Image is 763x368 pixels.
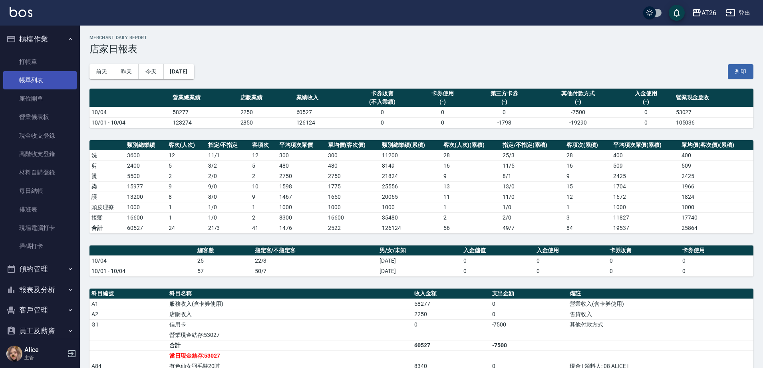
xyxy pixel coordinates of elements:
[611,160,680,171] td: 509
[125,160,167,171] td: 2400
[206,181,250,192] td: 9 / 0
[501,223,564,233] td: 49/7
[441,140,501,150] th: 客次(人次)(累積)
[490,309,568,319] td: 0
[3,163,77,182] a: 材料自購登錄
[167,289,412,299] th: 科目名稱
[125,192,167,202] td: 13200
[620,98,672,106] div: (-)
[167,212,206,223] td: 1
[680,245,753,256] th: 卡券使用
[380,223,441,233] td: 126124
[206,150,250,160] td: 11 / 1
[277,140,326,150] th: 平均項次單價
[253,266,378,276] td: 50/7
[206,140,250,150] th: 指定/不指定
[611,202,680,212] td: 1000
[3,279,77,300] button: 報表及分析
[163,64,194,79] button: [DATE]
[380,150,441,160] td: 11200
[326,202,380,212] td: 1000
[167,140,206,150] th: 客次(人次)
[326,181,380,192] td: 1775
[89,266,195,276] td: 10/01 - 10/04
[471,117,538,128] td: -1798
[89,212,125,223] td: 接髮
[564,160,611,171] td: 16
[277,212,326,223] td: 8300
[680,160,753,171] td: 509
[89,107,171,117] td: 10/04
[618,107,674,117] td: 0
[3,53,77,71] a: 打帳單
[89,35,753,40] h2: Merchant Daily Report
[277,223,326,233] td: 1476
[501,171,564,181] td: 8 / 1
[167,160,206,171] td: 5
[618,117,674,128] td: 0
[441,150,501,160] td: 28
[89,117,171,128] td: 10/01 - 10/04
[125,212,167,223] td: 16600
[125,181,167,192] td: 15977
[277,150,326,160] td: 300
[3,237,77,255] a: 掃碼打卡
[441,160,501,171] td: 16
[326,140,380,150] th: 單均價(客次價)
[24,354,65,361] p: 主管
[167,202,206,212] td: 1
[114,64,139,79] button: 昨天
[350,117,415,128] td: 0
[89,160,125,171] td: 剪
[568,299,753,309] td: 營業收入(含卡券使用)
[674,107,753,117] td: 53027
[167,309,412,319] td: 店販收入
[540,89,616,98] div: 其他付款方式
[378,255,461,266] td: [DATE]
[568,289,753,299] th: 備註
[538,107,618,117] td: -7500
[3,108,77,126] a: 營業儀表板
[167,181,206,192] td: 9
[611,192,680,202] td: 1672
[206,160,250,171] td: 3 / 2
[206,212,250,223] td: 1 / 0
[564,202,611,212] td: 1
[540,98,616,106] div: (-)
[669,5,685,21] button: save
[412,319,490,330] td: 0
[680,150,753,160] td: 400
[701,8,716,18] div: AT26
[461,266,534,276] td: 0
[417,89,469,98] div: 卡券使用
[294,89,350,107] th: 業績收入
[250,202,277,212] td: 1
[3,200,77,219] a: 排班表
[250,171,277,181] td: 2
[378,245,461,256] th: 男/女/未知
[195,266,253,276] td: 57
[326,212,380,223] td: 16600
[534,255,608,266] td: 0
[167,150,206,160] td: 12
[277,181,326,192] td: 1598
[611,150,680,160] td: 400
[352,89,413,98] div: 卡券販賣
[680,140,753,150] th: 單均價(客次價)(累積)
[380,160,441,171] td: 8149
[238,117,294,128] td: 2850
[206,223,250,233] td: 21/3
[3,89,77,108] a: 座位開單
[608,255,681,266] td: 0
[461,255,534,266] td: 0
[171,89,238,107] th: 營業總業績
[89,44,753,55] h3: 店家日報表
[167,340,412,350] td: 合計
[89,245,753,277] table: a dense table
[564,212,611,223] td: 3
[564,171,611,181] td: 9
[380,181,441,192] td: 25556
[611,223,680,233] td: 19537
[380,202,441,212] td: 1000
[723,6,753,20] button: 登出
